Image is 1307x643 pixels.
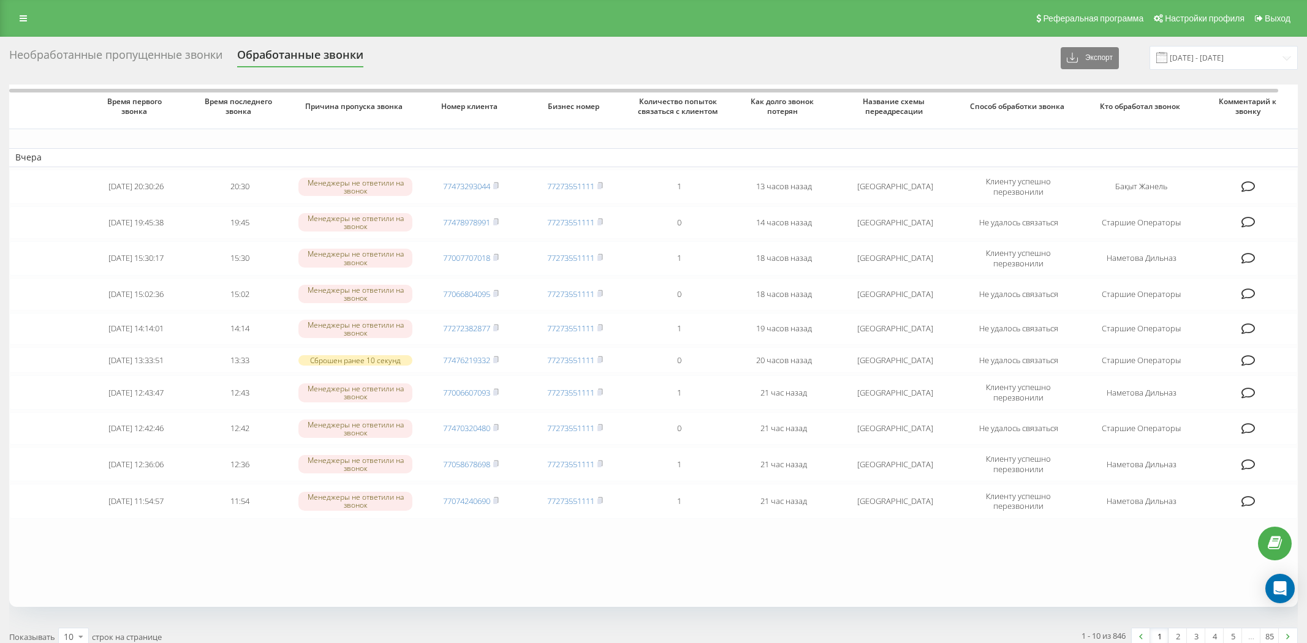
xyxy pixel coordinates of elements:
[979,288,1058,299] span: Не удалось связаться
[84,447,188,481] td: [DATE] 12:36:06
[732,447,836,481] td: 21 час назад
[1082,278,1200,310] td: Старшие Операторы
[64,631,74,643] div: 10
[188,347,292,373] td: 13:33
[979,355,1058,366] span: Не удалось связаться
[188,375,292,410] td: 12:43
[188,313,292,345] td: 14:14
[298,320,412,338] div: Менеджеры не ответили на звонок
[627,375,732,410] td: 1
[443,217,490,228] a: 77478978991
[188,278,292,310] td: 15:02
[547,181,594,192] a: 77273551111
[836,313,955,345] td: [GEOGRAPHIC_DATA]
[955,484,1082,518] td: Клиенту успешно перезвонили
[188,170,292,204] td: 20:30
[836,278,955,310] td: [GEOGRAPHIC_DATA]
[188,484,292,518] td: 11:54
[1082,412,1200,445] td: Старшие Операторы
[84,241,188,276] td: [DATE] 15:30:17
[836,347,955,373] td: [GEOGRAPHIC_DATA]
[9,631,55,642] span: Показывать
[1211,97,1287,116] span: Комментарий к звонку
[443,181,490,192] a: 77473293044
[836,170,955,204] td: [GEOGRAPHIC_DATA]
[979,423,1058,434] span: Не удалось связаться
[1265,574,1295,603] div: Open Intercom Messenger
[627,412,732,445] td: 0
[732,278,836,310] td: 18 часов назад
[1265,13,1290,23] span: Выход
[9,148,1298,167] td: Вчера
[298,249,412,267] div: Менеджеры не ответили на звонок
[547,252,594,263] a: 77273551111
[547,288,594,299] a: 77273551111
[732,170,836,204] td: 13 часов назад
[84,206,188,239] td: [DATE] 19:45:38
[1165,13,1244,23] span: Настройки профиля
[836,447,955,481] td: [GEOGRAPHIC_DATA]
[627,347,732,373] td: 0
[1082,630,1126,642] div: 1 - 10 из 846
[732,484,836,518] td: 21 час назад
[1061,47,1119,69] button: Экспорт
[84,375,188,410] td: [DATE] 12:43:47
[188,447,292,481] td: 12:36
[836,484,955,518] td: [GEOGRAPHIC_DATA]
[547,323,594,334] a: 77273551111
[955,447,1082,481] td: Клиенту успешно перезвонили
[627,170,732,204] td: 1
[1093,102,1189,111] span: Кто обработал звонок
[443,495,490,506] a: 77074240690
[298,492,412,510] div: Менеджеры не ответили на звонок
[732,313,836,345] td: 19 часов назад
[298,178,412,196] div: Менеджеры не ответили на звонок
[1082,347,1200,373] td: Старшие Операторы
[443,323,490,334] a: 77272382877
[836,241,955,276] td: [GEOGRAPHIC_DATA]
[534,102,616,111] span: Бизнес номер
[430,102,512,111] span: Номер клиента
[627,313,732,345] td: 1
[732,375,836,410] td: 21 час назад
[627,278,732,310] td: 0
[847,97,944,116] span: Название схемы переадресации
[443,252,490,263] a: 77007707018
[298,455,412,473] div: Менеджеры не ответили на звонок
[547,217,594,228] a: 77273551111
[298,213,412,231] div: Менеджеры не ответили на звонок
[967,102,1070,111] span: Способ обработки звонка
[1082,447,1200,481] td: Наметова Дильназ
[836,412,955,445] td: [GEOGRAPHIC_DATA]
[627,484,732,518] td: 1
[979,217,1058,228] span: Не удалось связаться
[547,423,594,434] a: 77273551111
[627,447,732,481] td: 1
[443,387,490,398] a: 77006607093
[1082,375,1200,410] td: Наметова Дильназ
[199,97,281,116] span: Время последнего звонка
[732,347,836,373] td: 20 часов назад
[298,355,412,366] div: Сброшен ранее 10 секунд
[1082,241,1200,276] td: Наметова Дильназ
[1082,484,1200,518] td: Наметова Дильназ
[298,419,412,438] div: Менеджеры не ответили на звонок
[955,375,1082,410] td: Клиенту успешно перезвонили
[547,495,594,506] a: 77273551111
[627,241,732,276] td: 1
[1082,313,1200,345] td: Старшие Операторы
[547,355,594,366] a: 77273551111
[443,288,490,299] a: 77066804095
[1082,170,1200,204] td: Бақыт Жанель
[547,387,594,398] a: 77273551111
[188,241,292,276] td: 15:30
[732,206,836,239] td: 14 часов назад
[188,412,292,445] td: 12:42
[836,206,955,239] td: [GEOGRAPHIC_DATA]
[84,278,188,310] td: [DATE] 15:02:36
[732,412,836,445] td: 21 час назад
[1082,206,1200,239] td: Старшие Операторы
[979,323,1058,334] span: Не удалось связаться
[298,285,412,303] div: Менеджеры не ответили на звонок
[627,206,732,239] td: 0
